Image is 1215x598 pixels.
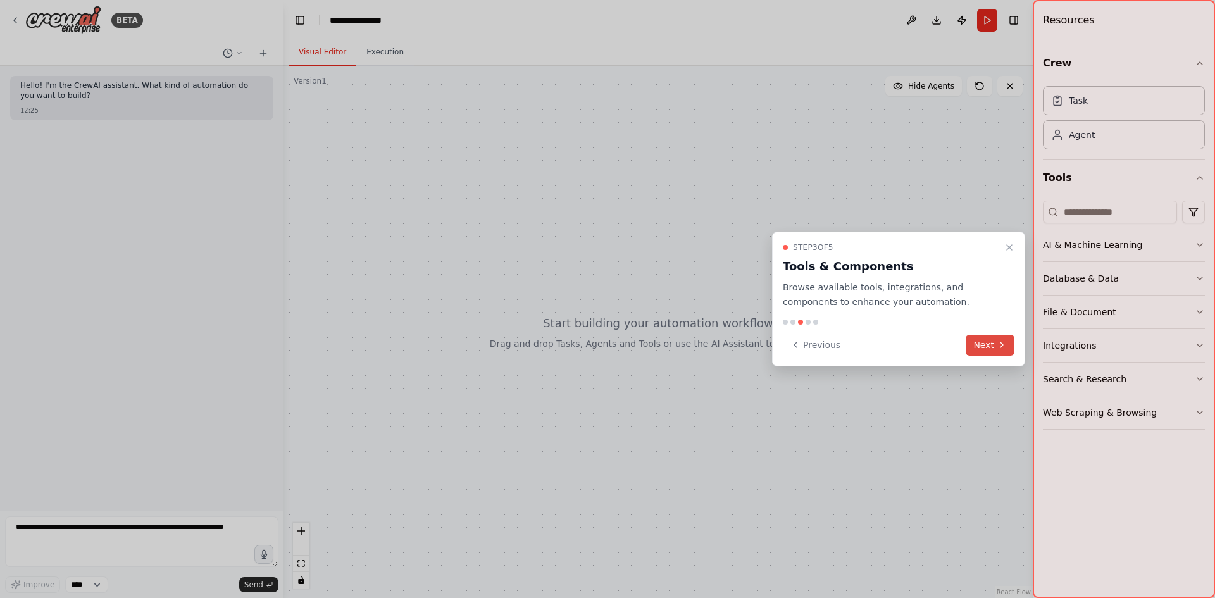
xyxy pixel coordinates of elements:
button: Hide left sidebar [291,11,309,29]
button: Next [966,335,1014,356]
span: Step 3 of 5 [793,242,833,252]
button: Close walkthrough [1002,240,1017,255]
button: Previous [783,335,848,356]
h3: Tools & Components [783,258,999,275]
p: Browse available tools, integrations, and components to enhance your automation. [783,280,999,309]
